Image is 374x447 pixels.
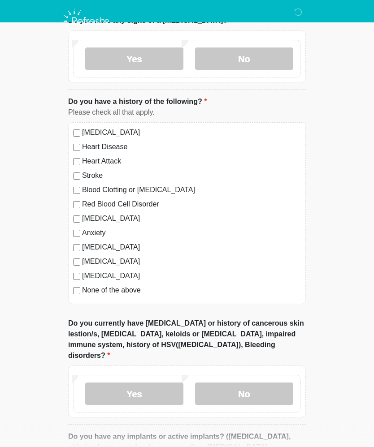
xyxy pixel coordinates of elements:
input: Heart Attack [73,159,80,166]
label: Stroke [82,171,301,181]
input: Anxiety [73,230,80,237]
div: Please check all that apply. [68,107,306,118]
input: [MEDICAL_DATA] [73,216,80,223]
label: [MEDICAL_DATA] [82,214,301,224]
label: Red Blood Cell Disorder [82,199,301,210]
label: Heart Disease [82,142,301,153]
label: None of the above [82,285,301,296]
input: [MEDICAL_DATA] [73,130,80,137]
label: Yes [85,48,183,70]
input: None of the above [73,288,80,295]
label: [MEDICAL_DATA] [82,242,301,253]
input: Blood Clotting or [MEDICAL_DATA] [73,187,80,194]
label: Anxiety [82,228,301,239]
label: Yes [85,383,183,405]
input: [MEDICAL_DATA] [73,273,80,280]
label: [MEDICAL_DATA] [82,271,301,282]
label: [MEDICAL_DATA] [82,257,301,267]
label: Heart Attack [82,156,301,167]
label: Do you have a history of the following? [68,97,207,107]
input: Red Blood Cell Disorder [73,202,80,209]
input: [MEDICAL_DATA] [73,245,80,252]
input: [MEDICAL_DATA] [73,259,80,266]
img: Refresh RX Logo [59,7,113,36]
input: Stroke [73,173,80,180]
label: No [195,48,293,70]
label: No [195,383,293,405]
label: Blood Clotting or [MEDICAL_DATA] [82,185,301,196]
label: [MEDICAL_DATA] [82,128,301,138]
input: Heart Disease [73,144,80,151]
label: Do you currently have [MEDICAL_DATA] or history of cancerous skin lestion/s, [MEDICAL_DATA], kelo... [68,318,306,361]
